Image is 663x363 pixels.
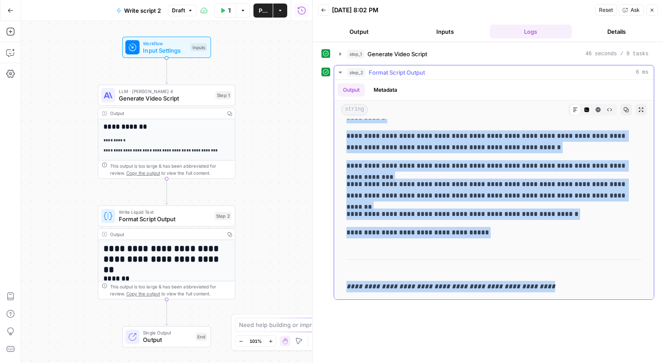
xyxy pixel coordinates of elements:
span: Output [143,335,192,344]
button: Write script 2 [111,4,166,18]
span: Copy the output [126,291,160,296]
span: Ask [631,6,640,14]
span: Reset [599,6,613,14]
button: 46 seconds / 9 tasks [334,47,654,61]
button: Output [338,83,365,97]
span: 6 ms [636,68,649,76]
span: Workflow [143,40,187,47]
span: Draft [172,7,185,14]
div: Output [110,231,222,238]
g: Edge from start to step_1 [165,58,168,84]
span: step_2 [347,68,365,77]
button: 6 ms [334,65,654,79]
span: Publish [259,6,267,15]
div: Output [110,110,222,117]
div: Step 2 [214,212,231,220]
span: Input Settings [143,46,187,55]
span: step_1 [347,50,364,58]
div: Inputs [191,43,207,51]
span: Single Output [143,329,192,336]
button: Output [318,25,400,39]
div: Step 1 [215,91,231,99]
span: Generate Video Script [119,94,212,103]
div: 6 ms [334,80,654,299]
span: Write script 2 [124,6,161,15]
div: Single OutputOutputEnd [98,326,235,348]
span: Copy the output [126,170,160,176]
span: string [341,104,368,115]
span: Write Liquid Text [119,208,211,216]
button: Details [575,25,658,39]
button: Test Data [214,4,236,18]
button: Ask [619,4,644,16]
button: Reset [595,4,617,16]
span: Generate Video Script [367,50,427,58]
button: Draft [168,5,197,16]
div: End [196,333,207,341]
span: 101% [250,338,262,345]
button: Publish [253,4,273,18]
div: This output is too large & has been abbreviated for review. to view the full content. [110,162,232,176]
g: Edge from step_2 to end [165,299,168,325]
span: 46 seconds / 9 tasks [585,50,649,58]
button: Metadata [368,83,403,97]
div: WorkflowInput SettingsInputs [98,36,235,58]
div: This output is too large & has been abbreviated for review. to view the full content. [110,283,232,297]
button: Logs [490,25,572,39]
span: Format Script Output [119,215,211,223]
g: Edge from step_1 to step_2 [165,179,168,205]
button: Inputs [404,25,486,39]
span: Test Data [228,6,231,15]
span: Format Script Output [369,68,425,77]
span: LLM · [PERSON_NAME] 4 [119,88,212,95]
